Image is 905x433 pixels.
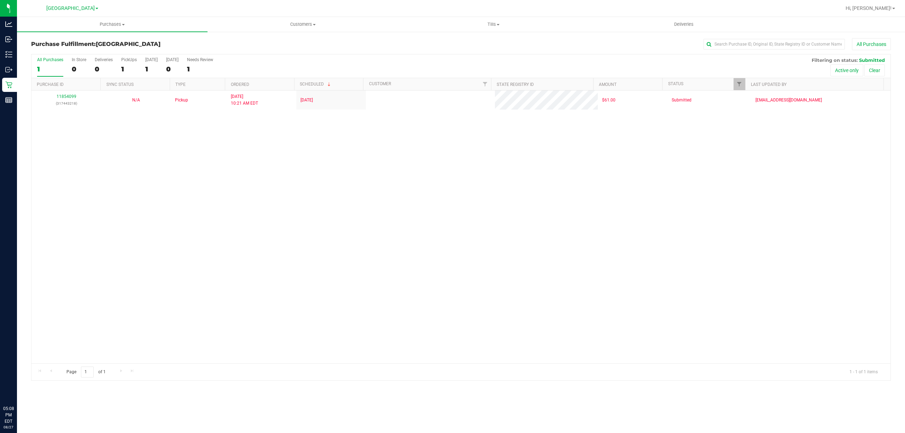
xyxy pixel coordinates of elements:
p: 05:08 PM EDT [3,405,14,425]
span: [DATE] 10:21 AM EDT [231,93,258,107]
button: Clear [864,64,885,76]
span: Pickup [175,97,188,104]
a: Sync Status [106,82,134,87]
span: Not Applicable [132,98,140,103]
span: Purchases [17,21,208,28]
div: 1 [145,65,158,73]
a: Filter [734,78,745,90]
a: 11854099 [57,94,76,99]
span: Filtering on status: [812,57,858,63]
p: (317443218) [36,100,97,107]
a: Last Updated By [751,82,787,87]
button: All Purchases [852,38,891,50]
iframe: Resource center [7,376,28,398]
button: N/A [132,97,140,104]
div: Needs Review [187,57,213,62]
span: 1 - 1 of 1 items [844,367,883,377]
a: Customer [369,81,391,86]
div: 1 [187,65,213,73]
a: Ordered [231,82,249,87]
span: [GEOGRAPHIC_DATA] [96,41,160,47]
inline-svg: Analytics [5,21,12,28]
inline-svg: Reports [5,96,12,104]
div: All Purchases [37,57,63,62]
div: Deliveries [95,57,113,62]
span: Submitted [672,97,691,104]
h3: Purchase Fulfillment: [31,41,318,47]
input: Search Purchase ID, Original ID, State Registry ID or Customer Name... [703,39,845,49]
span: Page of 1 [60,367,111,378]
iframe: Resource center unread badge [21,375,29,384]
a: Tills [398,17,589,32]
inline-svg: Inbound [5,36,12,43]
span: Hi, [PERSON_NAME]! [846,5,892,11]
div: In Store [72,57,86,62]
div: [DATE] [145,57,158,62]
span: Submitted [859,57,885,63]
div: 0 [95,65,113,73]
span: [EMAIL_ADDRESS][DOMAIN_NAME] [755,97,822,104]
a: Customers [208,17,398,32]
div: 0 [72,65,86,73]
a: Deliveries [589,17,779,32]
div: PickUps [121,57,137,62]
a: Amount [599,82,617,87]
p: 08/27 [3,425,14,430]
div: 0 [166,65,179,73]
a: Purchase ID [37,82,64,87]
inline-svg: Outbound [5,66,12,73]
a: Type [175,82,186,87]
span: Deliveries [665,21,703,28]
a: Purchases [17,17,208,32]
a: State Registry ID [497,82,534,87]
div: 1 [121,65,137,73]
span: [GEOGRAPHIC_DATA] [46,5,95,11]
a: Filter [479,78,491,90]
a: Scheduled [300,82,332,87]
div: [DATE] [166,57,179,62]
span: [DATE] [300,97,313,104]
span: $61.00 [602,97,615,104]
inline-svg: Inventory [5,51,12,58]
div: 1 [37,65,63,73]
span: Customers [208,21,398,28]
button: Active only [830,64,863,76]
span: Tills [398,21,588,28]
input: 1 [81,367,94,378]
a: Status [668,81,683,86]
inline-svg: Retail [5,81,12,88]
